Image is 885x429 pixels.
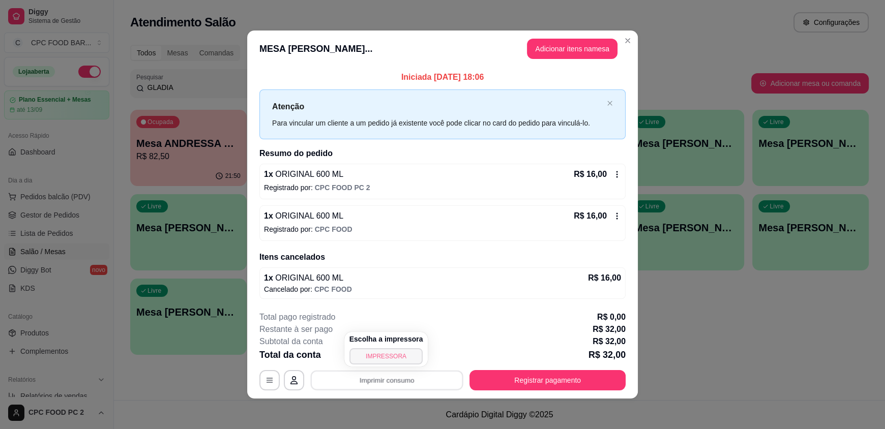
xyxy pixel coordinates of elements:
[259,251,626,263] h2: Itens cancelados
[314,285,352,293] span: CPC FOOD
[259,311,335,323] p: Total pago registrado
[588,272,621,284] p: R$ 16,00
[469,370,626,390] button: Registrar pagamento
[272,117,603,129] div: Para vincular um cliente a um pedido já existente você pode clicar no card do pedido para vinculá...
[264,272,343,284] p: 1 x
[619,33,636,49] button: Close
[527,39,617,59] button: Adicionar itens namesa
[607,100,613,106] span: close
[259,348,321,362] p: Total da conta
[315,225,352,233] span: CPC FOOD
[273,211,343,220] span: ORIGINAL 600 ML
[593,323,626,335] p: R$ 32,00
[273,170,343,178] span: ORIGINAL 600 ML
[264,224,621,234] p: Registrado por:
[607,100,613,107] button: close
[315,183,370,192] span: CPC FOOD PC 2
[259,147,626,160] h2: Resumo do pedido
[259,323,333,335] p: Restante à ser pago
[259,335,323,348] p: Subtotal da conta
[593,335,626,348] p: R$ 32,00
[264,210,343,222] p: 1 x
[574,210,607,222] p: R$ 16,00
[264,168,343,180] p: 1 x
[259,71,626,83] p: Iniciada [DATE] 18:06
[264,284,621,294] p: Cancelado por:
[349,348,423,364] button: IMPRESSORA
[247,30,638,67] header: MESA [PERSON_NAME]...
[264,182,621,193] p: Registrado por:
[349,334,423,344] h4: Escolha a impressora
[574,168,607,180] p: R$ 16,00
[272,100,603,113] p: Atenção
[588,348,626,362] p: R$ 32,00
[273,273,343,282] span: ORIGINAL 600 ML
[597,311,626,323] p: R$ 0,00
[311,370,463,390] button: Imprimir consumo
